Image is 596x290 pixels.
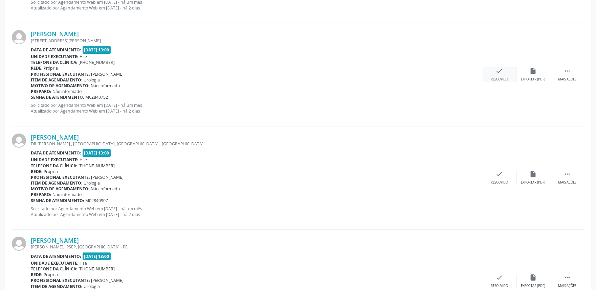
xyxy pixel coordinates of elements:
[31,141,483,147] div: DR.[PERSON_NAME] , [GEOGRAPHIC_DATA], [GEOGRAPHIC_DATA] - [GEOGRAPHIC_DATA]
[31,253,81,259] b: Data de atendimento:
[491,180,508,185] div: Resolvido
[530,67,537,75] i: insert_drive_file
[521,77,546,82] div: Exportar (PDF)
[564,274,571,281] i: 
[530,170,537,178] i: insert_drive_file
[491,284,508,288] div: Resolvido
[564,67,571,75] i: 
[44,169,58,174] span: Própria
[31,54,79,59] b: Unidade executante:
[84,180,100,186] span: Urologia
[44,272,58,277] span: Própria
[521,180,546,185] div: Exportar (PDF)
[564,170,571,178] i: 
[496,67,503,75] i: check
[91,83,120,89] span: Não informado
[12,134,26,148] img: img
[91,174,124,180] span: [PERSON_NAME]
[91,186,120,192] span: Não informado
[31,77,83,83] b: Item de agendamento:
[31,237,79,244] a: [PERSON_NAME]
[80,54,87,59] span: Hse
[31,186,90,192] b: Motivo de agendamento:
[83,149,111,157] span: [DATE] 13:00
[84,77,100,83] span: Urologia
[80,157,87,163] span: Hse
[91,71,124,77] span: [PERSON_NAME]
[79,59,115,65] span: [PHONE_NUMBER]
[83,46,111,54] span: [DATE] 13:00
[91,277,124,283] span: [PERSON_NAME]
[31,94,84,100] b: Senha de atendimento:
[31,30,79,38] a: [PERSON_NAME]
[84,284,100,289] span: Urologia
[83,252,111,260] span: [DATE] 13:00
[86,94,108,100] span: M02840752
[496,274,503,281] i: check
[31,169,43,174] b: Rede:
[53,89,82,94] span: Não informado
[31,260,79,266] b: Unidade executante:
[12,237,26,251] img: img
[558,77,576,82] div: Mais ações
[31,244,483,250] div: [PERSON_NAME], IPSEP, [GEOGRAPHIC_DATA] - PE
[31,163,78,169] b: Telefone da clínica:
[79,163,115,169] span: [PHONE_NUMBER]
[31,272,43,277] b: Rede:
[12,30,26,44] img: img
[53,192,82,197] span: Não informado
[79,266,115,272] span: [PHONE_NUMBER]
[31,89,51,94] b: Preparo:
[558,180,576,185] div: Mais ações
[31,65,43,71] b: Rede:
[31,71,90,77] b: Profissional executante:
[31,198,84,203] b: Senha de atendimento:
[31,174,90,180] b: Profissional executante:
[31,206,483,217] p: Solicitado por Agendamento Web em [DATE] - há um mês Atualizado por Agendamento Web em [DATE] - h...
[31,47,81,53] b: Data de atendimento:
[530,274,537,281] i: insert_drive_file
[31,157,79,163] b: Unidade executante:
[491,77,508,82] div: Resolvido
[31,277,90,283] b: Profissional executante:
[31,102,483,114] p: Solicitado por Agendamento Web em [DATE] - há um mês Atualizado por Agendamento Web em [DATE] - h...
[44,65,58,71] span: Própria
[31,284,83,289] b: Item de agendamento:
[521,284,546,288] div: Exportar (PDF)
[86,198,108,203] span: M02840907
[31,192,51,197] b: Preparo:
[80,260,87,266] span: Hse
[31,180,83,186] b: Item de agendamento:
[31,38,483,44] div: [STREET_ADDRESS][PERSON_NAME]
[31,266,78,272] b: Telefone da clínica:
[31,59,78,65] b: Telefone da clínica:
[31,83,90,89] b: Motivo de agendamento:
[558,284,576,288] div: Mais ações
[496,170,503,178] i: check
[31,150,81,156] b: Data de atendimento:
[31,134,79,141] a: [PERSON_NAME]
